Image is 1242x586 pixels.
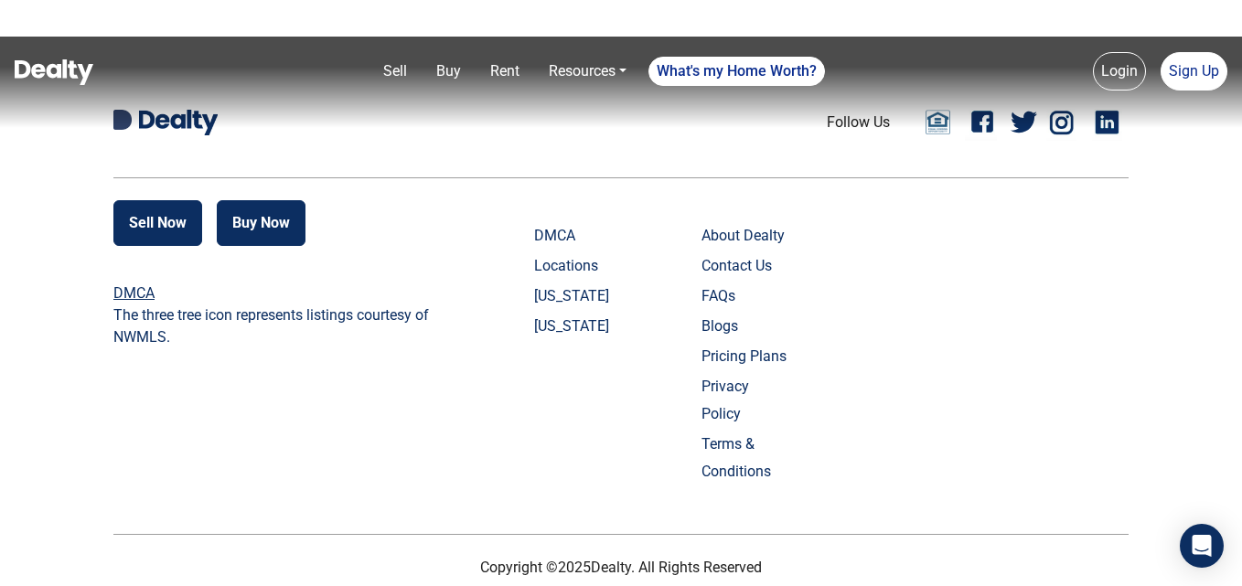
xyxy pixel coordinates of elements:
button: Buy Now [217,200,305,246]
p: Copyright © 2025 Dealty. All Rights Reserved [113,557,1129,579]
a: Locations [534,252,625,280]
a: What's my Home Worth? [648,57,825,86]
div: Open Intercom Messenger [1180,524,1224,568]
button: Sell Now [113,200,202,246]
a: Resources [541,53,634,90]
a: Login [1093,52,1146,91]
a: Rent [483,53,527,90]
a: FAQs [701,282,792,310]
a: Sell [376,53,414,90]
img: Dealty - Buy, Sell & Rent Homes [15,59,93,85]
a: [US_STATE] [534,313,625,340]
a: Terms & Conditions [701,431,792,485]
a: About Dealty [701,222,792,250]
a: Buy [429,53,468,90]
a: DMCA [113,284,155,302]
p: The three tree icon represents listings courtesy of NWMLS. [113,304,439,348]
a: Pricing Plans [701,343,792,370]
iframe: BigID CMP Widget [9,531,64,586]
a: Contact Us [701,252,792,280]
a: Sign Up [1161,52,1227,91]
a: Blogs [701,313,792,340]
a: DMCA [534,222,625,250]
a: [US_STATE] [534,282,625,310]
a: Privacy Policy [701,373,792,428]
